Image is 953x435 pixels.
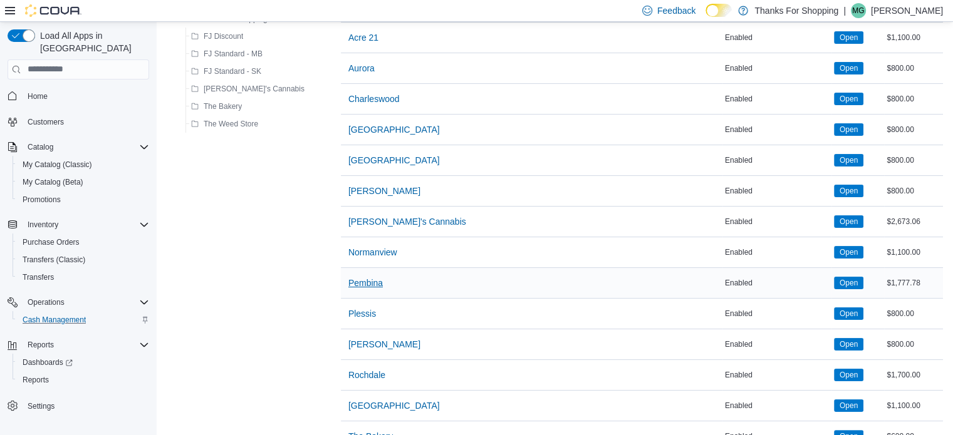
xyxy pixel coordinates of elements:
div: $800.00 [884,153,943,168]
button: Purchase Orders [13,233,154,251]
span: [GEOGRAPHIC_DATA] [348,154,440,166]
span: Aurora [348,62,375,74]
p: Thanks For Shopping [754,3,838,18]
span: Open [834,338,863,351]
span: Dark Mode [706,17,706,18]
span: Open [834,277,863,289]
span: Open [834,93,863,105]
button: Pembina [343,270,388,295]
span: Charleswood [348,93,400,105]
button: Plessis [343,301,381,326]
a: Transfers [18,270,59,285]
button: The Weed Store [186,116,263,131]
a: Dashboards [18,355,78,370]
a: Cash Management [18,312,91,327]
span: Customers [28,117,64,127]
div: Enabled [722,367,831,382]
button: My Catalog (Classic) [13,156,154,173]
button: FJ Standard - SK [186,64,266,79]
div: $1,100.00 [884,30,943,45]
span: Feedback [657,4,695,17]
button: [GEOGRAPHIC_DATA] [343,393,445,418]
span: Home [23,88,149,104]
span: Customers [23,114,149,130]
div: Enabled [722,122,831,137]
div: Enabled [722,398,831,413]
span: Reports [18,372,149,387]
span: [PERSON_NAME] [348,338,420,351]
span: Cash Management [18,312,149,327]
span: Open [834,62,863,74]
a: Dashboards [13,354,154,371]
button: Operations [3,294,154,311]
span: Open [840,216,858,227]
span: Catalog [23,140,149,155]
span: Cash Management [23,315,86,325]
button: [GEOGRAPHIC_DATA] [343,148,445,173]
span: Promotions [18,192,149,207]
button: [GEOGRAPHIC_DATA] [343,117,445,142]
span: Transfers [18,270,149,285]
button: Home [3,87,154,105]
span: Inventory [23,217,149,232]
p: | [843,3,846,18]
span: Open [840,63,858,74]
span: Dashboards [18,355,149,370]
span: MG [852,3,864,18]
button: Catalog [3,138,154,156]
button: Operations [23,295,70,310]
span: [GEOGRAPHIC_DATA] [348,399,440,412]
span: Open [834,399,863,412]
span: Transfers (Classic) [18,252,149,267]
span: Dashboards [23,357,73,367]
button: Acre 21 [343,25,383,50]
span: Transfers (Classic) [23,255,85,265]
a: Transfers (Classic) [18,252,90,267]
button: Transfers [13,269,154,286]
span: Open [834,307,863,320]
a: Purchase Orders [18,235,85,250]
span: Reports [28,340,54,350]
span: Home [28,91,48,101]
span: Settings [23,397,149,413]
a: My Catalog (Beta) [18,175,88,190]
span: Open [834,215,863,228]
div: Enabled [722,183,831,198]
span: Purchase Orders [23,237,80,247]
button: [PERSON_NAME]'s Cannabis [343,209,471,234]
span: Open [840,277,858,289]
span: Reports [23,337,149,352]
span: Operations [23,295,149,310]
button: My Catalog (Beta) [13,173,154,191]
div: Enabled [722,61,831,76]
span: Normanview [348,246,397,258]
button: Reports [13,371,154,389]
span: Open [840,185,858,197]
span: FJ Standard - MB [204,49,263,59]
input: Dark Mode [706,4,732,17]
div: Enabled [722,91,831,106]
span: Open [834,246,863,258]
span: My Catalog (Beta) [23,177,83,187]
span: Inventory [28,220,58,230]
button: Customers [3,113,154,131]
div: Enabled [722,30,831,45]
span: Reports [23,375,49,385]
a: Home [23,89,53,104]
span: Open [840,124,858,135]
span: Open [834,154,863,166]
span: My Catalog (Beta) [18,175,149,190]
span: My Catalog (Classic) [18,157,149,172]
p: [PERSON_NAME] [871,3,943,18]
span: My Catalog (Classic) [23,160,92,170]
div: Enabled [722,337,831,352]
button: Catalog [23,140,58,155]
span: Catalog [28,142,53,152]
span: Plessis [348,307,376,320]
span: Operations [28,297,65,307]
span: Acre 21 [348,31,378,44]
button: Promotions [13,191,154,208]
button: Inventory [23,217,63,232]
span: The Bakery [204,101,242,111]
button: Rochdale [343,362,390,387]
